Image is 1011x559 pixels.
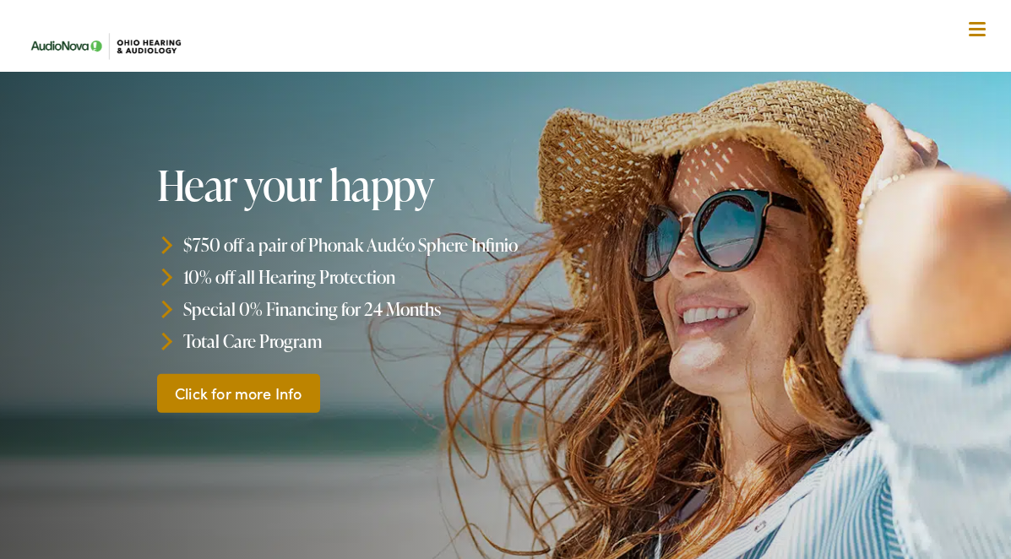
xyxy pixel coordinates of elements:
[33,68,991,120] a: What We Offer
[157,324,663,356] li: Total Care Program
[157,161,663,208] h1: Hear your happy
[157,229,663,261] li: $750 off a pair of Phonak Audéo Sphere Infinio
[157,373,321,413] a: Click for more Info
[157,261,663,293] li: 10% off all Hearing Protection
[157,293,663,325] li: Special 0% Financing for 24 Months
